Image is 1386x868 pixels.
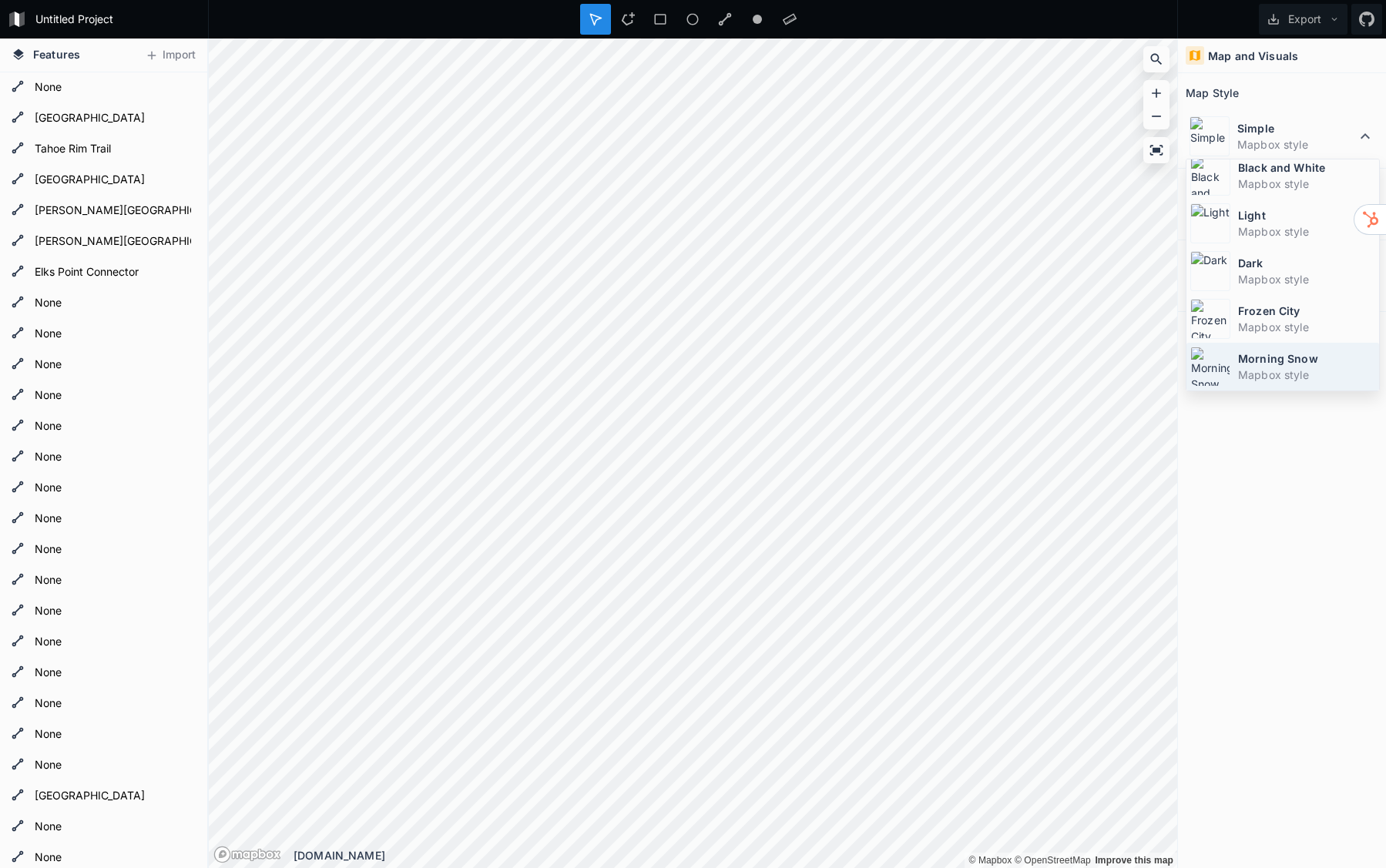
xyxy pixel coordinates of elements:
[1186,81,1239,105] h2: Map Style
[1238,350,1375,367] dt: Morning Snow
[1190,203,1230,243] img: Light
[1238,303,1375,319] dt: Frozen City
[968,855,1012,866] a: Mapbox
[294,847,1177,863] div: [DOMAIN_NAME]
[1259,4,1347,35] button: Export
[1238,319,1375,335] dd: Mapbox style
[1208,48,1298,64] h4: Map and Visuals
[1190,299,1230,339] img: Frozen City
[1238,223,1375,240] dd: Mapbox style
[1015,855,1091,866] a: OpenStreetMap
[1190,116,1230,156] img: Simple
[1238,255,1375,271] dt: Dark
[1238,176,1375,192] dd: Mapbox style
[1238,271,1375,287] dd: Mapbox style
[1190,251,1230,291] img: Dark
[1237,136,1356,152] dd: Mapbox style
[1190,156,1230,196] img: Black and White
[1095,855,1173,866] a: Map feedback
[1238,367,1375,383] dd: Mapbox style
[137,43,203,68] button: Import
[1190,347,1230,387] img: Morning Snow
[1238,159,1375,176] dt: Black and White
[33,46,80,62] span: Features
[1238,207,1375,223] dt: Light
[1237,120,1356,136] dt: Simple
[213,846,281,863] a: Mapbox logo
